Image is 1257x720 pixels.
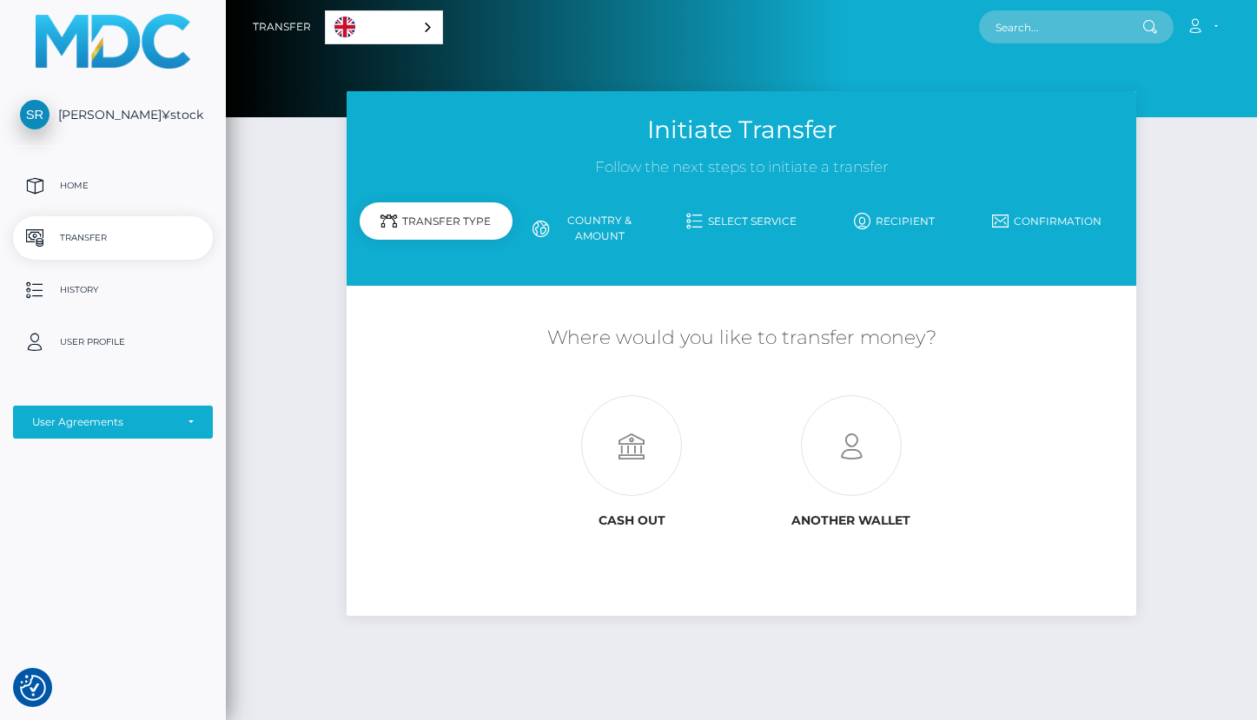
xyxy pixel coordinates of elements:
[13,406,213,439] button: User Agreements
[13,164,213,208] a: Home
[13,268,213,312] a: History
[253,9,311,45] a: Transfer
[325,10,443,44] div: Language
[13,320,213,364] a: User Profile
[20,225,206,251] p: Transfer
[32,415,175,429] div: User Agreements
[13,216,213,260] a: Transfer
[979,10,1142,43] input: Search...
[20,277,206,303] p: History
[755,513,949,528] h6: Another wallet
[535,513,729,528] h6: Cash out
[20,329,206,355] p: User Profile
[325,10,443,44] aside: Language selected: English
[20,675,46,701] img: Revisit consent button
[20,173,206,199] p: Home
[817,206,970,236] a: Recipient
[970,206,1123,236] a: Confirmation
[513,206,665,251] a: Country & Amount
[13,107,213,122] span: [PERSON_NAME]¥stock
[665,206,818,236] a: Select Service
[360,157,1123,178] h3: Follow the next steps to initiate a transfer
[20,675,46,701] button: Consent Preferences
[326,11,442,43] a: English
[36,14,190,69] img: MassPay
[360,113,1123,147] h3: Initiate Transfer
[360,202,513,240] div: Transfer Type
[360,325,1123,352] h5: Where would you like to transfer money?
